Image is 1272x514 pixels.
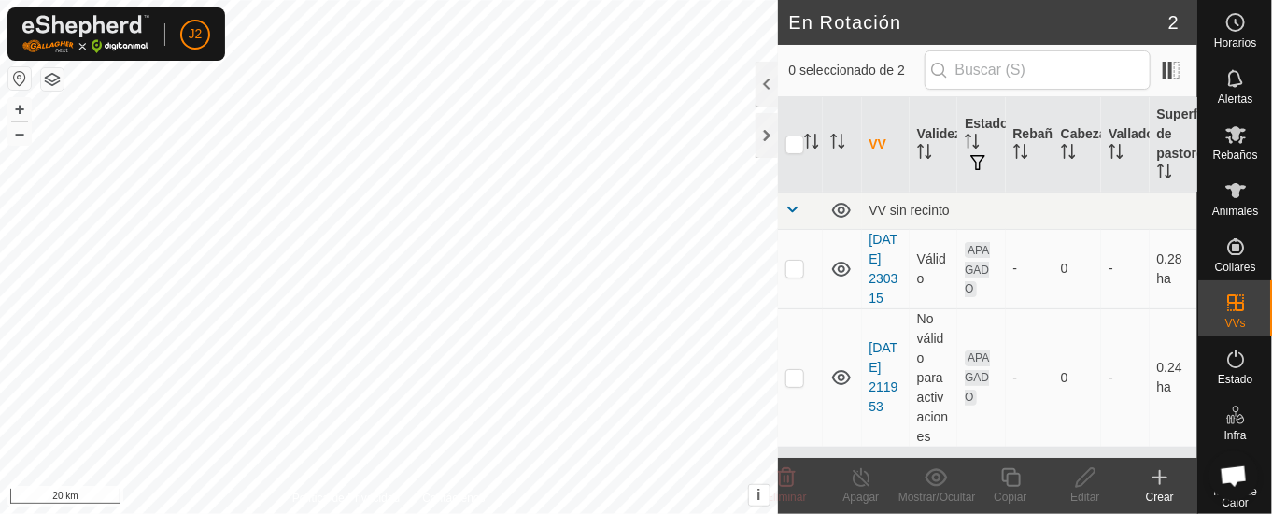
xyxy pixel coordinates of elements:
td: Válido [910,229,957,308]
td: 0 [1053,308,1101,447]
button: Restablecer Mapa [8,67,31,90]
button: i [749,485,770,506]
p-sorticon: Activar para ordenar [1013,147,1028,162]
input: Buscar (S) [925,50,1151,90]
span: J2 [189,24,203,44]
span: Infra [1223,430,1246,441]
td: - [1101,229,1149,308]
span: 2 [1168,8,1179,36]
div: - [1013,259,1046,278]
div: Apagar [824,489,898,506]
td: 0.24 ha [1150,308,1197,447]
th: Cabezas [1053,97,1101,193]
a: Contáctenos [422,490,485,507]
th: Validez [910,97,957,193]
p-sorticon: Activar para ordenar [1157,166,1172,181]
th: Vallado [1101,97,1149,193]
div: Chat abierto [1208,450,1259,501]
span: APAGADO [965,242,989,297]
th: VV [862,97,910,193]
div: Crear [1123,489,1197,506]
td: No válido para activaciones [910,308,957,447]
div: VV sin recinto [869,203,1190,218]
th: Rebaño [1006,97,1053,193]
td: 0.28 ha [1150,229,1197,308]
span: Estado [1218,374,1252,385]
span: Animales [1212,206,1258,217]
span: 0 seleccionado de 2 [789,61,925,80]
button: + [8,98,31,121]
h2: En Rotación [789,11,1168,34]
div: Editar [1048,489,1123,506]
span: APAGADO [965,350,989,406]
img: Logo Gallagher [22,15,149,53]
button: Capas del Mapa [41,68,64,91]
span: Rebaños [1212,150,1257,161]
th: Estado [957,97,1005,193]
span: Eliminar [766,491,806,504]
div: - [1013,368,1046,388]
td: 0 [1053,229,1101,308]
button: – [8,122,31,145]
span: VVs [1224,318,1245,329]
a: Política de Privacidad [292,490,400,507]
a: [DATE] 230315 [869,232,898,306]
span: Alertas [1218,93,1252,105]
td: - [1101,308,1149,447]
p-sorticon: Activar para ordenar [804,136,819,151]
div: Copiar [973,489,1048,506]
span: Mapa de Calor [1203,486,1267,508]
span: Horarios [1214,37,1256,49]
span: i [756,487,760,503]
span: Collares [1214,262,1255,273]
p-sorticon: Activar para ordenar [1061,147,1076,162]
p-sorticon: Activar para ordenar [965,136,980,151]
p-sorticon: Activar para ordenar [917,147,932,162]
a: [DATE] 211953 [869,340,898,414]
div: Mostrar/Ocultar [898,489,973,506]
p-sorticon: Activar para ordenar [1109,147,1124,162]
th: Superficie de pastoreo [1150,97,1197,193]
p-sorticon: Activar para ordenar [830,136,845,151]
